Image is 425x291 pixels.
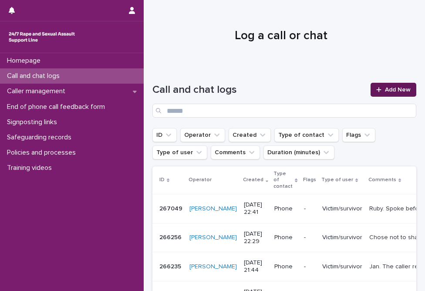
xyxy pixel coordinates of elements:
p: Signposting links [3,118,64,126]
p: - [304,263,315,271]
p: Flags [303,175,316,185]
p: Phone [274,263,297,271]
button: Type of contact [274,128,339,142]
p: Victim/survivor [322,263,362,271]
p: [DATE] 21:44 [244,259,267,274]
p: [DATE] 22:41 [244,201,267,216]
p: Caller management [3,87,72,95]
p: Victim/survivor [322,205,362,213]
p: Phone [274,234,297,241]
button: Comments [211,145,260,159]
p: Training videos [3,164,59,172]
button: Type of user [152,145,207,159]
p: ID [159,175,165,185]
h1: Call and chat logs [152,84,365,96]
a: [PERSON_NAME] [189,263,237,271]
p: - [304,205,315,213]
p: Type of contact [273,169,293,191]
input: Search [152,104,416,118]
button: Duration (minutes) [263,145,334,159]
p: Operator [189,175,212,185]
p: End of phone call feedback form [3,103,112,111]
a: Add New [371,83,416,97]
p: Phone [274,205,297,213]
p: Created [243,175,263,185]
p: 266235 [159,261,183,271]
span: Add New [385,87,411,93]
p: Safeguarding records [3,133,78,142]
button: Flags [342,128,375,142]
a: [PERSON_NAME] [189,205,237,213]
button: Created [229,128,271,142]
button: Operator [180,128,225,142]
p: - [304,234,315,241]
img: rhQMoQhaT3yELyF149Cw [7,28,77,46]
p: Victim/survivor [322,234,362,241]
p: Policies and processes [3,149,83,157]
p: 266256 [159,232,183,241]
p: [DATE] 22:29 [244,230,267,245]
p: 267049 [159,203,184,213]
h1: Log a call or chat [152,29,410,44]
p: Call and chat logs [3,72,67,80]
button: ID [152,128,177,142]
p: Homepage [3,57,47,65]
a: [PERSON_NAME] [189,234,237,241]
p: Comments [368,175,396,185]
p: Type of user [321,175,353,185]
